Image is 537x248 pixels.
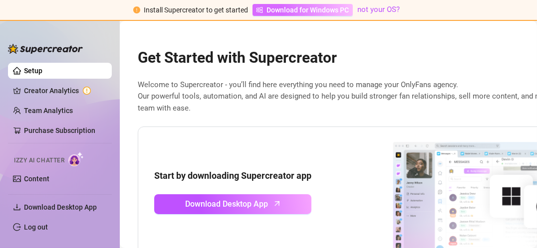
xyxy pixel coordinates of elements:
img: AI Chatter [68,152,84,166]
img: logo-BBDzfeDw.svg [8,44,83,54]
a: Log out [24,223,48,231]
span: Download Desktop App [186,198,268,210]
strong: Start by downloading Supercreator app [154,170,311,181]
span: Download Desktop App [24,203,97,211]
a: Team Analytics [24,107,73,115]
span: exclamation-circle [133,6,140,13]
a: Purchase Subscription [24,123,104,138]
a: not your OS? [358,5,400,14]
span: Izzy AI Chatter [14,156,64,165]
a: Setup [24,67,42,75]
span: arrow-up [271,198,283,209]
a: Creator Analytics exclamation-circle [24,83,104,99]
a: Download for Windows PC [253,4,353,16]
span: download [13,203,21,211]
a: Download Desktop Apparrow-up [154,194,311,214]
span: Download for Windows PC [267,4,349,15]
a: Content [24,175,49,183]
span: windows [256,6,263,13]
span: Install Supercreator to get started [144,6,249,14]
